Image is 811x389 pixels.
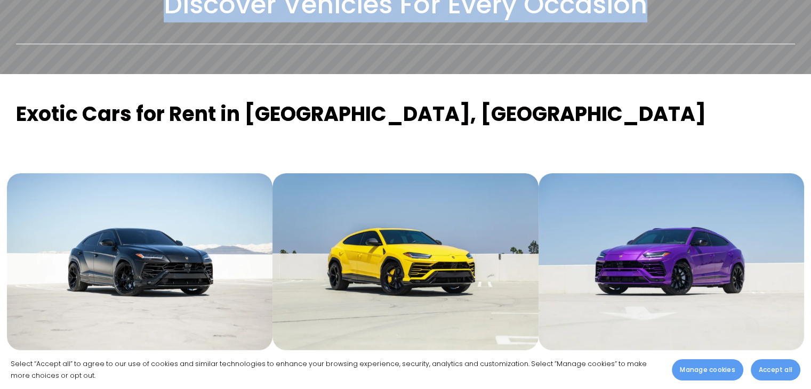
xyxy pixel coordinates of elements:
span: Accept all [759,365,792,375]
span: Manage cookies [680,365,735,375]
button: Manage cookies [672,359,743,380]
strong: Exotic Cars for Rent in [GEOGRAPHIC_DATA], [GEOGRAPHIC_DATA] [16,100,705,128]
button: Accept all [751,359,800,380]
p: Select “Accept all” to agree to our use of cookies and similar technologies to enhance your brows... [11,358,661,382]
